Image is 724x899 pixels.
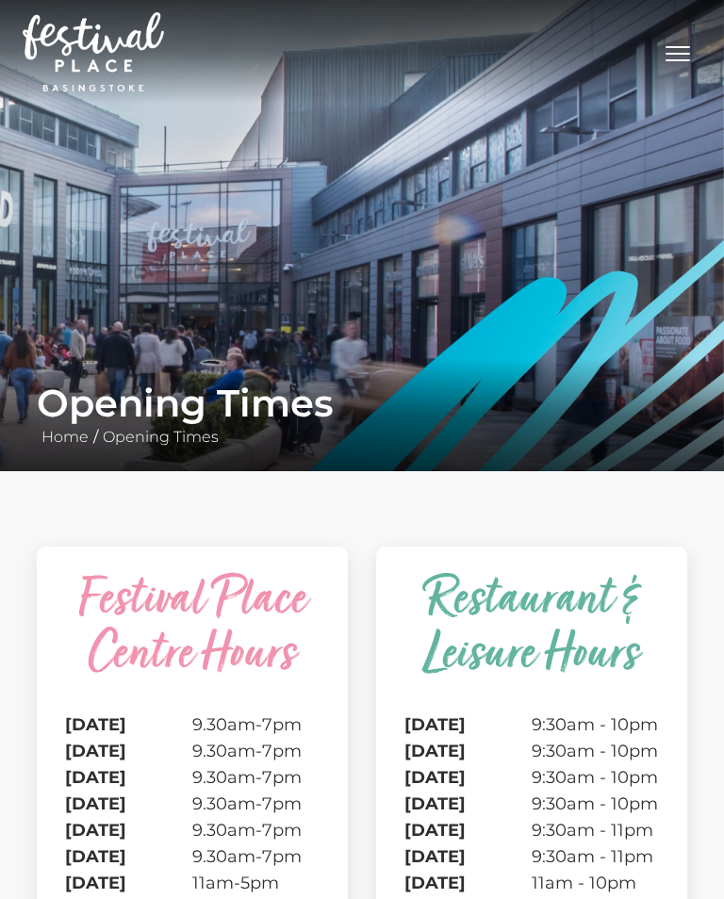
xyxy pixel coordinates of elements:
td: 11am - 10pm [532,870,659,896]
th: [DATE] [65,817,192,843]
h1: Opening Times [37,381,687,426]
td: 9.30am-7pm [192,817,320,843]
a: Opening Times [98,428,223,446]
td: 9:30am - 10pm [532,738,659,764]
th: [DATE] [65,843,192,870]
th: [DATE] [65,738,192,764]
a: Home [37,428,93,446]
th: [DATE] [404,738,532,764]
th: [DATE] [65,870,192,896]
td: 11am-5pm [192,870,320,896]
th: [DATE] [404,843,532,870]
th: [DATE] [404,711,532,738]
td: 9.30am-7pm [192,738,320,764]
td: 9:30am - 10pm [532,711,659,738]
th: [DATE] [404,870,532,896]
td: 9:30am - 11pm [532,843,659,870]
td: 9.30am-7pm [192,711,320,738]
td: 9.30am-7pm [192,843,320,870]
th: [DATE] [65,791,192,817]
th: [DATE] [65,711,192,738]
td: 9.30am-7pm [192,791,320,817]
caption: Restaurant & Leisure Hours [404,575,659,711]
img: Festival Place Logo [23,12,164,91]
td: 9:30am - 10pm [532,764,659,791]
caption: Festival Place Centre Hours [65,575,320,711]
td: 9.30am-7pm [192,764,320,791]
td: 9:30am - 10pm [532,791,659,817]
th: [DATE] [404,764,532,791]
th: [DATE] [404,817,532,843]
div: / [23,381,701,449]
th: [DATE] [65,764,192,791]
button: Toggle navigation [654,38,701,65]
td: 9:30am - 11pm [532,817,659,843]
th: [DATE] [404,791,532,817]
